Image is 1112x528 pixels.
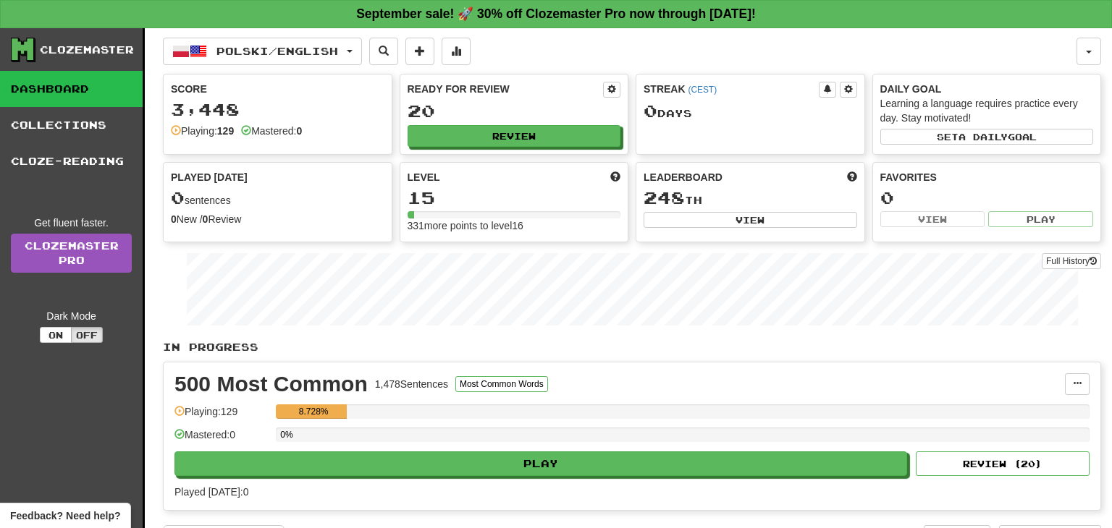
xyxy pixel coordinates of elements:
span: This week in points, UTC [847,170,857,184]
div: Mastered: 0 [174,427,269,451]
button: Review [408,125,621,147]
div: Score [171,82,384,96]
button: Add sentence to collection [405,38,434,65]
div: Mastered: [241,124,302,138]
div: 3,448 [171,101,384,119]
div: New / Review [171,212,384,226]
strong: 0 [171,213,177,225]
div: Clozemaster [40,43,134,57]
div: 0 [880,189,1094,207]
div: Playing: [171,124,234,138]
button: Play [988,211,1093,227]
div: 1,478 Sentences [375,377,448,391]
span: 0 [644,101,657,121]
span: Played [DATE]: 0 [174,486,248,498]
div: Ready for Review [408,82,604,96]
button: Full History [1042,253,1101,269]
span: Score more points to level up [610,170,620,184]
div: 8.728% [280,404,347,419]
button: Play [174,451,907,476]
button: Review (20) [916,451,1090,476]
span: a daily [959,132,1008,142]
div: 331 more points to level 16 [408,218,621,233]
div: 500 Most Common [174,373,368,395]
span: 0 [171,187,185,208]
strong: 0 [203,213,208,225]
div: sentences [171,189,384,208]
button: Polski/English [163,38,362,65]
div: 15 [408,189,621,207]
span: Open feedback widget [10,508,120,523]
div: Playing: 129 [174,404,269,428]
span: Level [408,170,440,184]
div: 20 [408,102,621,120]
div: Dark Mode [11,309,132,323]
button: View [644,212,857,228]
button: Search sentences [369,38,398,65]
div: Day s [644,102,857,121]
a: ClozemasterPro [11,234,132,273]
button: Seta dailygoal [880,129,1094,145]
div: th [644,189,857,208]
div: Favorites [880,170,1094,184]
span: Leaderboard [644,170,723,184]
div: Get fluent faster. [11,216,132,230]
span: 248 [644,187,685,208]
strong: September sale! 🚀 30% off Clozemaster Pro now through [DATE]! [356,7,756,21]
div: Streak [644,82,819,96]
button: Off [71,327,103,343]
strong: 0 [296,125,302,137]
span: Played [DATE] [171,170,248,184]
a: (CEST) [688,85,717,95]
button: More stats [442,38,471,65]
button: On [40,327,72,343]
div: Daily Goal [880,82,1094,96]
strong: 129 [217,125,234,137]
div: Learning a language requires practice every day. Stay motivated! [880,96,1094,125]
span: Polski / English [216,45,338,57]
p: In Progress [163,340,1101,354]
button: Most Common Words [455,376,548,392]
button: View [880,211,985,227]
